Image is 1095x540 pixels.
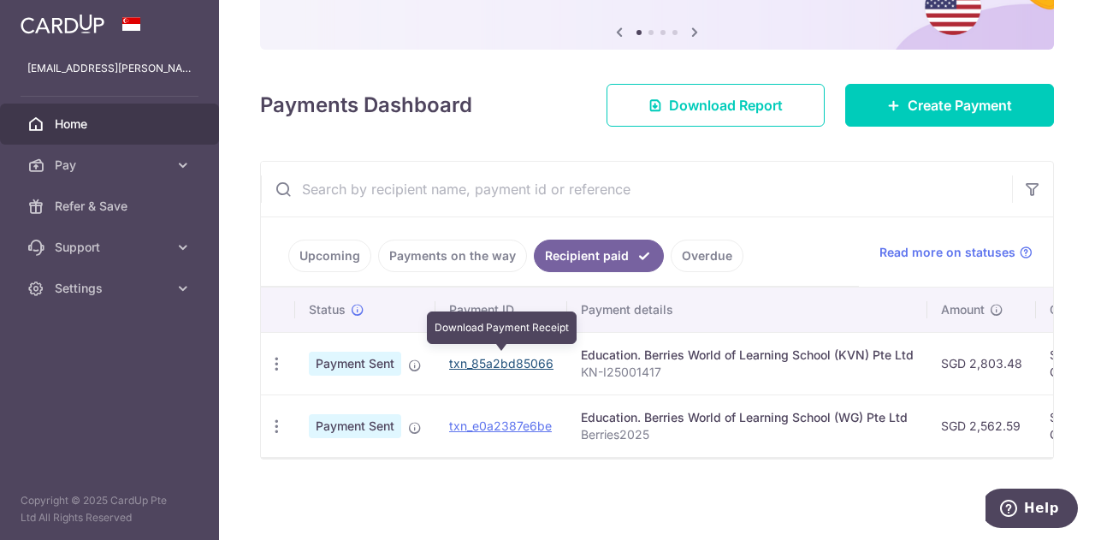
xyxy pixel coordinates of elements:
iframe: Opens a widget where you can find more information [985,489,1078,531]
a: txn_85a2bd85066 [449,356,553,371]
a: txn_e0a2387e6be [449,418,552,433]
div: Education. Berries World of Learning School (KVN) Pte Ltd [581,347,914,364]
input: Search by recipient name, payment id or reference [261,162,1012,217]
td: SGD 2,562.59 [927,395,1036,457]
p: Berries2025 [581,426,914,443]
div: Education. Berries World of Learning School (WG) Pte Ltd [581,409,914,426]
img: CardUp [21,14,104,34]
th: Payment details [567,288,927,332]
span: Refer & Save [55,198,168,215]
p: [EMAIL_ADDRESS][PERSON_NAME][DOMAIN_NAME] [27,60,192,77]
span: Support [55,239,168,256]
a: Recipient paid [534,240,664,272]
span: Download Report [669,95,783,116]
a: Read more on statuses [879,244,1033,261]
th: Payment ID [435,288,567,332]
span: Payment Sent [309,352,401,376]
span: Home [55,116,168,133]
span: Amount [941,301,985,318]
span: Read more on statuses [879,244,1015,261]
a: Upcoming [288,240,371,272]
td: SGD 2,803.48 [927,332,1036,395]
span: Payment Sent [309,414,401,438]
p: KN-I25001417 [581,364,914,381]
a: Download Report [607,84,825,127]
span: Pay [55,157,168,174]
a: Create Payment [845,84,1054,127]
div: Download Payment Receipt [427,312,577,344]
a: Overdue [671,240,743,272]
span: Settings [55,280,168,297]
span: Create Payment [908,95,1012,116]
h4: Payments Dashboard [260,90,472,121]
span: Status [309,301,346,318]
a: Payments on the way [378,240,527,272]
